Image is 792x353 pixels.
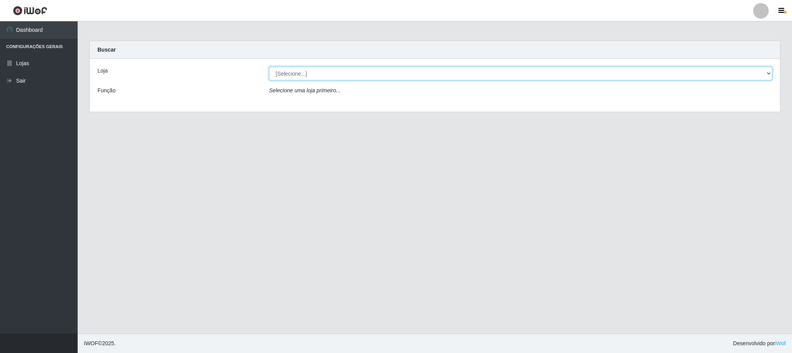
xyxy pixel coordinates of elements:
span: Desenvolvido por [733,339,786,348]
span: IWOF [84,340,98,346]
span: © 2025 . [84,339,116,348]
img: CoreUI Logo [13,6,47,16]
strong: Buscar [97,47,116,53]
i: Selecione uma loja primeiro... [269,87,340,93]
label: Função [97,87,116,95]
label: Loja [97,67,108,75]
a: iWof [775,340,786,346]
